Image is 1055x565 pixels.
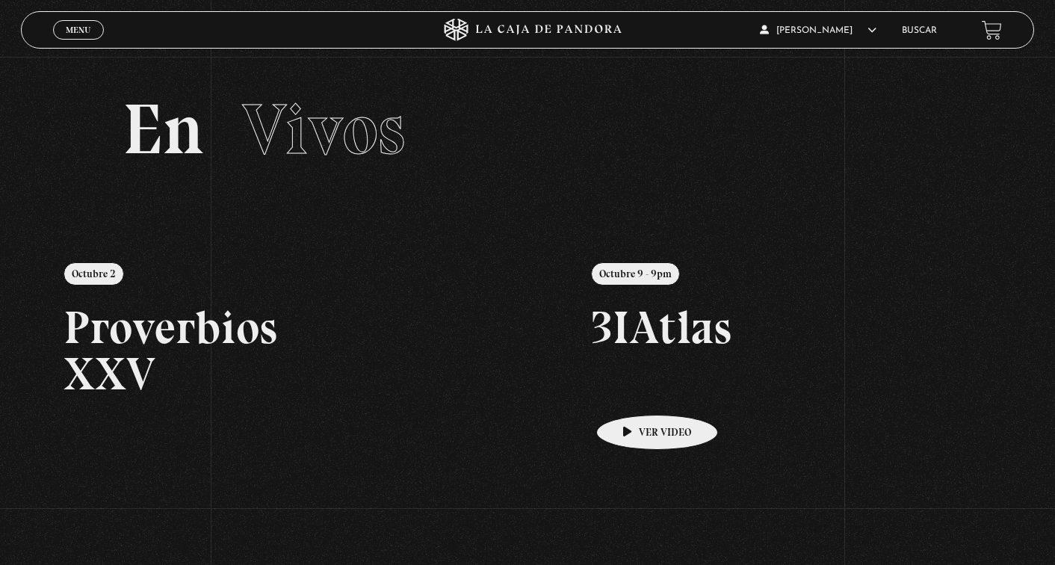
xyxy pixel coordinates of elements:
[61,38,96,49] span: Cerrar
[982,20,1002,40] a: View your shopping cart
[902,26,937,35] a: Buscar
[66,25,90,34] span: Menu
[760,26,876,35] span: [PERSON_NAME]
[123,94,932,165] h2: En
[242,87,405,172] span: Vivos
